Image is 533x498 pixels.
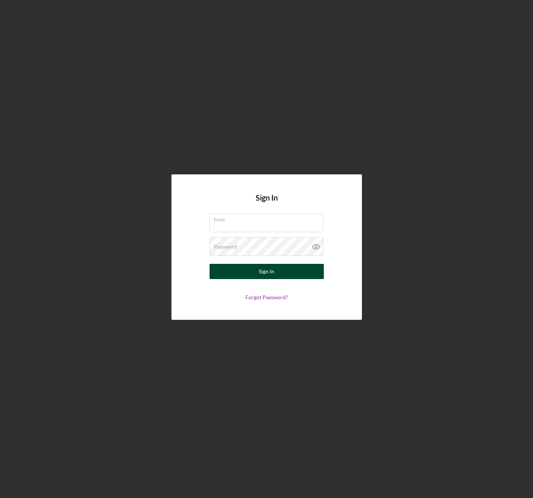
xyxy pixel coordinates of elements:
button: Sign In [210,264,324,279]
label: Password [214,244,237,250]
h4: Sign In [256,193,278,214]
a: Forgot Password? [245,294,288,300]
label: Email [214,214,323,222]
div: Sign In [259,264,274,279]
